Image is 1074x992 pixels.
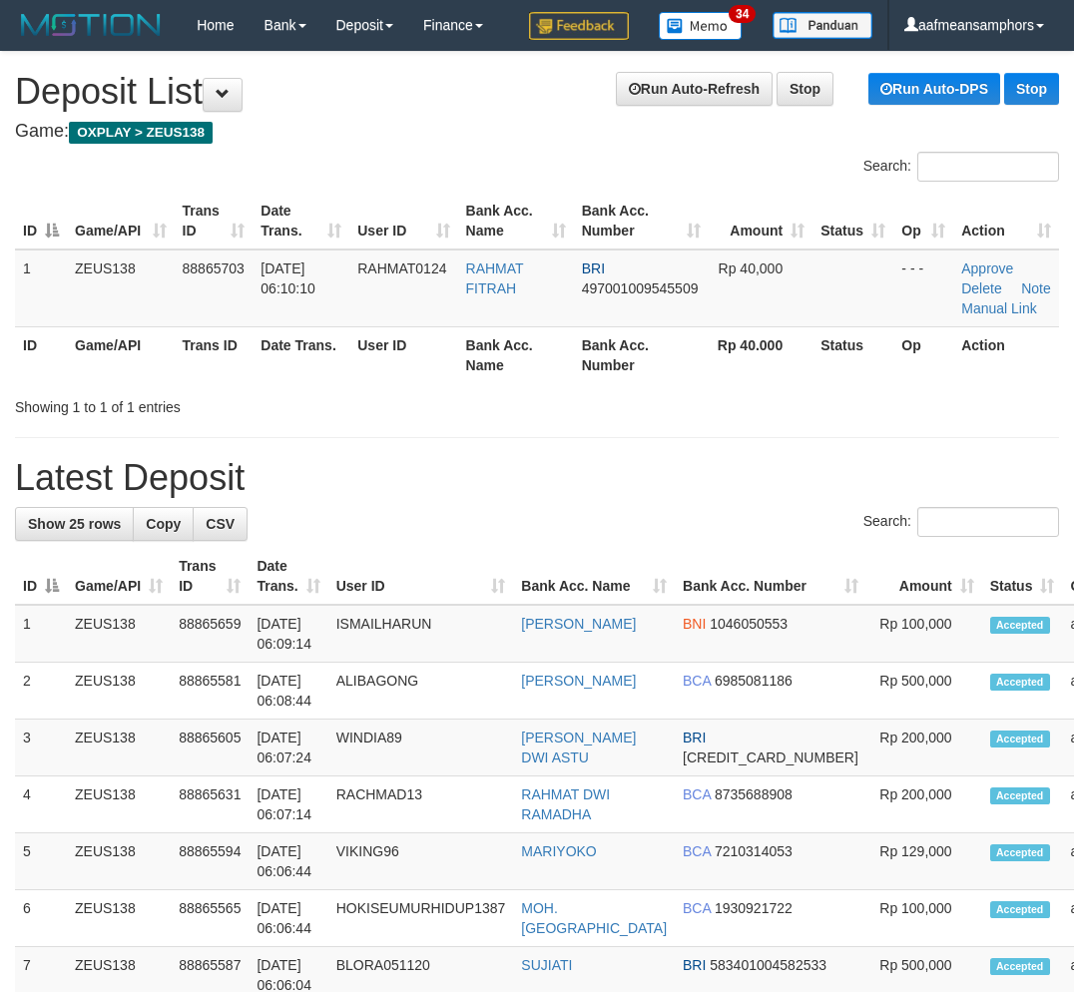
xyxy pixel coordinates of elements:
[868,73,1000,105] a: Run Auto-DPS
[69,122,213,144] span: OXPLAY > ZEUS138
[582,260,605,276] span: BRI
[67,548,171,605] th: Game/API: activate to sort column ascending
[328,663,514,720] td: ALIBAGONG
[961,260,1013,276] a: Approve
[513,548,675,605] th: Bank Acc. Name: activate to sort column ascending
[15,776,67,833] td: 4
[990,844,1050,861] span: Accepted
[261,260,315,296] span: [DATE] 06:10:10
[863,507,1059,537] label: Search:
[249,890,327,947] td: [DATE] 06:06:44
[357,260,446,276] span: RAHMAT0124
[458,326,574,383] th: Bank Acc. Name
[328,890,514,947] td: HOKISEUMURHIDUP1387
[183,260,245,276] span: 88865703
[863,152,1059,182] label: Search:
[683,673,711,689] span: BCA
[521,786,610,822] a: RAHMAT DWI RAMADHA
[659,12,743,40] img: Button%20Memo.svg
[15,605,67,663] td: 1
[175,193,254,249] th: Trans ID: activate to sort column ascending
[1021,280,1051,296] a: Note
[67,193,175,249] th: Game/API: activate to sort column ascending
[67,663,171,720] td: ZEUS138
[812,193,893,249] th: Status: activate to sort column ascending
[171,548,249,605] th: Trans ID: activate to sort column ascending
[175,326,254,383] th: Trans ID
[521,957,572,973] a: SUJIATI
[582,280,699,296] span: Copy 497001009545509 to clipboard
[171,776,249,833] td: 88865631
[961,300,1037,316] a: Manual Link
[866,720,982,776] td: Rp 200,000
[709,326,812,383] th: Rp 40.000
[521,616,636,632] a: [PERSON_NAME]
[15,249,67,327] td: 1
[133,507,194,541] a: Copy
[328,605,514,663] td: ISMAILHARUN
[521,673,636,689] a: [PERSON_NAME]
[15,833,67,890] td: 5
[146,516,181,532] span: Copy
[15,72,1059,112] h1: Deposit List
[349,193,457,249] th: User ID: activate to sort column ascending
[521,900,667,936] a: MOH. [GEOGRAPHIC_DATA]
[866,890,982,947] td: Rp 100,000
[249,605,327,663] td: [DATE] 06:09:14
[349,326,457,383] th: User ID
[15,193,67,249] th: ID: activate to sort column descending
[715,900,793,916] span: Copy 1930921722 to clipboard
[719,260,784,276] span: Rp 40,000
[866,776,982,833] td: Rp 200,000
[715,843,793,859] span: Copy 7210314053 to clipboard
[683,900,711,916] span: BCA
[893,249,953,327] td: - - -
[328,548,514,605] th: User ID: activate to sort column ascending
[15,389,432,417] div: Showing 1 to 1 of 1 entries
[683,749,858,765] span: Copy 664301011307534 to clipboard
[709,193,812,249] th: Amount: activate to sort column ascending
[328,720,514,776] td: WINDIA89
[28,516,121,532] span: Show 25 rows
[249,776,327,833] td: [DATE] 06:07:14
[729,5,756,23] span: 34
[990,901,1050,918] span: Accepted
[253,326,349,383] th: Date Trans.
[67,833,171,890] td: ZEUS138
[458,193,574,249] th: Bank Acc. Name: activate to sort column ascending
[328,833,514,890] td: VIKING96
[466,260,524,296] a: RAHMAT FITRAH
[990,617,1050,634] span: Accepted
[990,958,1050,975] span: Accepted
[866,833,982,890] td: Rp 129,000
[328,776,514,833] td: RACHMAD13
[715,786,793,802] span: Copy 8735688908 to clipboard
[683,786,711,802] span: BCA
[893,326,953,383] th: Op
[710,957,826,973] span: Copy 583401004582533 to clipboard
[67,326,175,383] th: Game/API
[866,548,982,605] th: Amount: activate to sort column ascending
[67,890,171,947] td: ZEUS138
[249,720,327,776] td: [DATE] 06:07:24
[683,957,706,973] span: BRI
[253,193,349,249] th: Date Trans.: activate to sort column ascending
[15,890,67,947] td: 6
[683,730,706,745] span: BRI
[990,731,1050,747] span: Accepted
[67,249,175,327] td: ZEUS138
[953,193,1059,249] th: Action: activate to sort column ascending
[982,548,1063,605] th: Status: activate to sort column ascending
[773,12,872,39] img: panduan.png
[67,605,171,663] td: ZEUS138
[574,326,709,383] th: Bank Acc. Number
[777,72,833,106] a: Stop
[961,280,1001,296] a: Delete
[249,833,327,890] td: [DATE] 06:06:44
[67,720,171,776] td: ZEUS138
[15,458,1059,498] h1: Latest Deposit
[866,605,982,663] td: Rp 100,000
[521,730,636,765] a: [PERSON_NAME] DWI ASTU
[171,890,249,947] td: 88865565
[15,122,1059,142] h4: Game:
